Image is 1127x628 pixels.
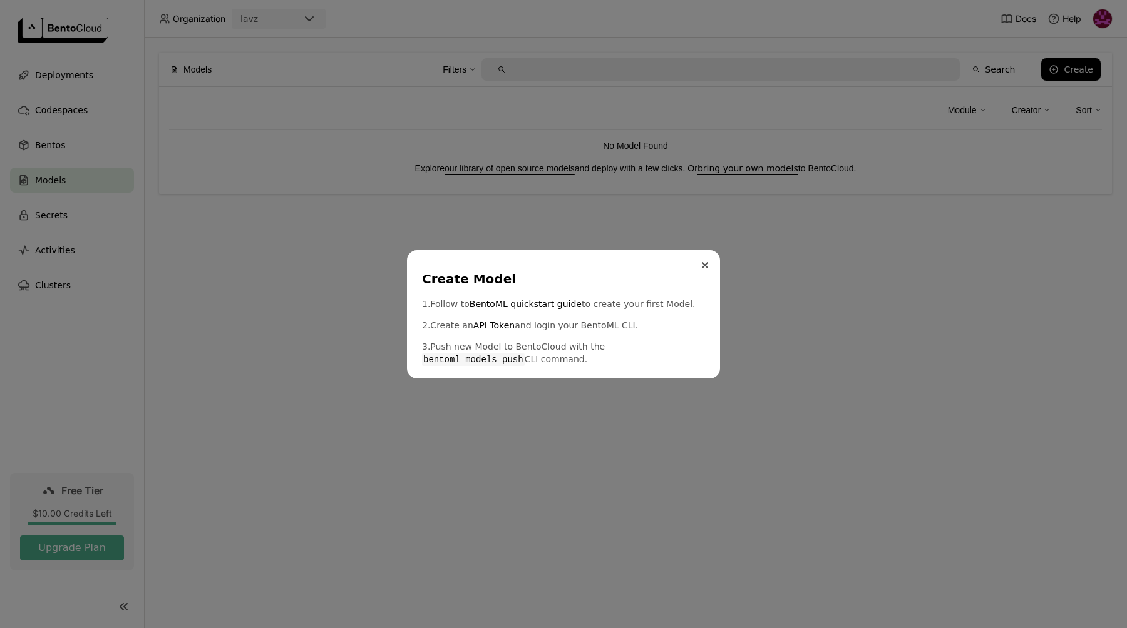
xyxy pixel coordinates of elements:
div: Create Model [422,270,700,288]
div: dialog [407,250,720,378]
a: BentoML quickstart guide [470,298,582,310]
p: 1. Follow to to create your first Model. [422,298,705,310]
a: API Token [473,319,515,332]
p: 3. Push new Model to BentoCloud with the CLI command. [422,340,705,366]
code: bentoml models push [422,353,525,366]
button: Close [697,258,713,273]
p: 2. Create an and login your BentoML CLI. [422,319,705,332]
